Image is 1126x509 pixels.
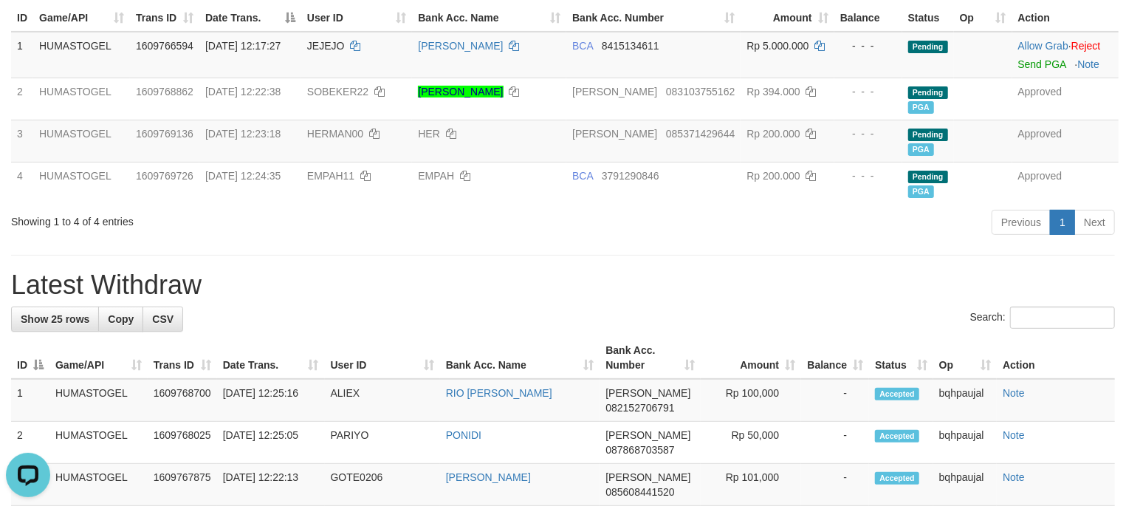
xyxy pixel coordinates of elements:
[199,4,301,32] th: Date Trans.: activate to sort column descending
[1012,32,1119,78] td: ·
[130,4,199,32] th: Trans ID: activate to sort column ascending
[908,171,948,183] span: Pending
[908,185,934,198] span: PGA
[746,86,800,98] span: Rp 394.000
[11,208,458,229] div: Showing 1 to 4 of 4 entries
[840,38,896,53] div: - - -
[908,86,948,99] span: Pending
[148,337,217,379] th: Trans ID: activate to sort column ascending
[49,422,148,464] td: HUMASTOGEL
[446,429,481,441] a: PONIDI
[902,4,954,32] th: Status
[49,464,148,506] td: HUMASTOGEL
[741,4,834,32] th: Amount: activate to sort column ascending
[418,86,503,98] a: [PERSON_NAME]
[1010,307,1115,329] input: Search:
[1003,471,1025,483] a: Note
[33,4,130,32] th: Game/API: activate to sort column ascending
[325,337,440,379] th: User ID: activate to sort column ascending
[307,128,363,140] span: HERMAN00
[666,128,735,140] span: Copy 085371429644 to clipboard
[908,101,934,114] span: Marked by bqhpaujal
[933,464,997,506] td: bqhpaujal
[834,4,902,32] th: Balance
[605,402,674,414] span: Copy 082152706791 to clipboard
[970,307,1115,329] label: Search:
[205,40,281,52] span: [DATE] 12:17:27
[217,422,325,464] td: [DATE] 12:25:05
[11,422,49,464] td: 2
[746,40,809,52] span: Rp 5.000.000
[572,170,593,182] span: BCA
[325,464,440,506] td: GOTE0206
[875,472,919,485] span: Accepted
[701,464,801,506] td: Rp 101,000
[152,313,174,325] span: CSV
[11,307,99,332] a: Show 25 rows
[11,270,1115,300] h1: Latest Withdraw
[602,170,659,182] span: Copy 3791290846 to clipboard
[701,422,801,464] td: Rp 50,000
[992,210,1051,235] a: Previous
[33,78,130,120] td: HUMASTOGEL
[136,170,193,182] span: 1609769726
[933,337,997,379] th: Op: activate to sort column ascending
[205,86,281,98] span: [DATE] 12:22:38
[1018,40,1068,52] a: Allow Grab
[307,40,345,52] span: JEJEJO
[666,86,735,98] span: Copy 083103755162 to clipboard
[1077,58,1099,70] a: Note
[49,379,148,422] td: HUMASTOGEL
[1012,4,1119,32] th: Action
[701,337,801,379] th: Amount: activate to sort column ascending
[11,4,33,32] th: ID
[801,337,869,379] th: Balance: activate to sort column ascending
[412,4,566,32] th: Bank Acc. Name: activate to sort column ascending
[307,86,368,98] span: SOBEKER22
[566,4,741,32] th: Bank Acc. Number: activate to sort column ascending
[325,422,440,464] td: PARIYO
[875,430,919,443] span: Accepted
[869,337,933,379] th: Status: activate to sort column ascending
[1050,210,1075,235] a: 1
[440,337,600,379] th: Bank Acc. Name: activate to sort column ascending
[801,379,869,422] td: -
[11,379,49,422] td: 1
[908,129,948,141] span: Pending
[446,387,552,399] a: RIO [PERSON_NAME]
[148,379,217,422] td: 1609768700
[746,128,800,140] span: Rp 200.000
[49,337,148,379] th: Game/API: activate to sort column ascending
[801,422,869,464] td: -
[840,168,896,183] div: - - -
[600,337,701,379] th: Bank Acc. Number: activate to sort column ascending
[33,32,130,78] td: HUMASTOGEL
[11,162,33,204] td: 4
[307,170,354,182] span: EMPAH11
[205,170,281,182] span: [DATE] 12:24:35
[325,379,440,422] td: ALIEX
[446,471,531,483] a: [PERSON_NAME]
[746,170,800,182] span: Rp 200.000
[6,6,50,50] button: Open LiveChat chat widget
[217,464,325,506] td: [DATE] 12:22:13
[1012,120,1119,162] td: Approved
[11,120,33,162] td: 3
[875,388,919,400] span: Accepted
[33,162,130,204] td: HUMASTOGEL
[1003,387,1025,399] a: Note
[1012,162,1119,204] td: Approved
[205,128,281,140] span: [DATE] 12:23:18
[217,337,325,379] th: Date Trans.: activate to sort column ascending
[108,313,134,325] span: Copy
[954,4,1012,32] th: Op: activate to sort column ascending
[801,464,869,506] td: -
[1018,40,1071,52] span: ·
[1018,58,1066,70] a: Send PGA
[11,78,33,120] td: 2
[908,143,934,156] span: Marked by bqhpaujal
[605,387,690,399] span: [PERSON_NAME]
[840,126,896,141] div: - - -
[11,32,33,78] td: 1
[418,128,440,140] a: HER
